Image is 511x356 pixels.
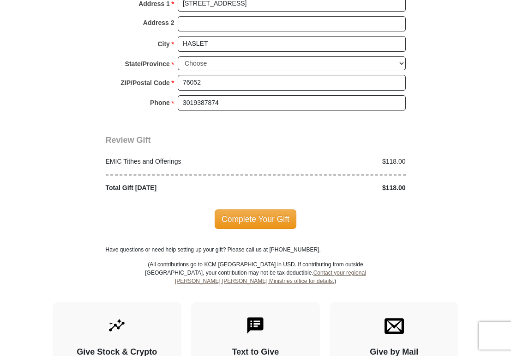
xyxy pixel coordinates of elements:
[157,37,169,50] strong: City
[106,135,151,145] span: Review Gift
[256,183,411,193] div: $118.00
[101,157,256,166] div: EMIC Tithes and Offerings
[101,183,256,193] div: Total Gift [DATE]
[150,96,170,109] strong: Phone
[125,57,170,70] strong: State/Province
[385,316,404,335] img: envelope.svg
[145,260,367,302] p: (All contributions go to KCM [GEOGRAPHIC_DATA] in USD. If contributing from outside [GEOGRAPHIC_D...
[120,76,170,89] strong: ZIP/Postal Code
[215,209,296,229] span: Complete Your Gift
[246,316,265,335] img: text-to-give.svg
[107,316,126,335] img: give-by-stock.svg
[256,157,411,166] div: $118.00
[143,16,174,29] strong: Address 2
[106,246,406,254] p: Have questions or need help setting up your gift? Please call us at [PHONE_NUMBER].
